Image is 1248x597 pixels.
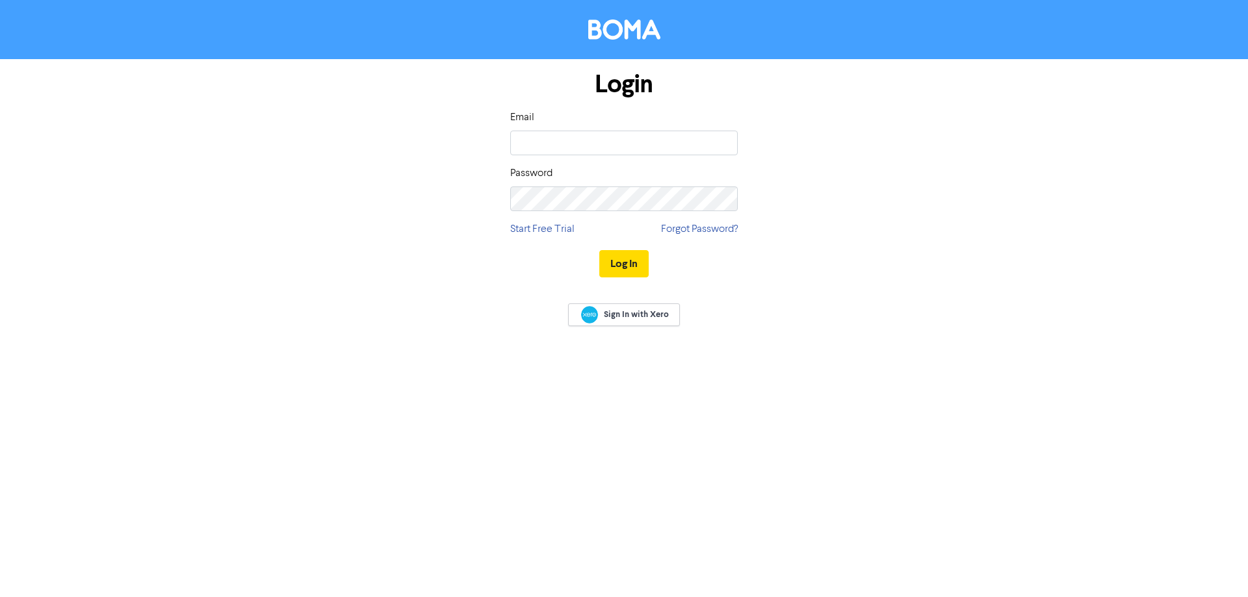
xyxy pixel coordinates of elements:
[510,70,738,99] h1: Login
[510,110,534,125] label: Email
[510,222,575,237] a: Start Free Trial
[581,306,598,324] img: Xero logo
[599,250,649,277] button: Log In
[568,303,680,326] a: Sign In with Xero
[510,166,552,181] label: Password
[661,222,738,237] a: Forgot Password?
[588,19,660,40] img: BOMA Logo
[604,309,669,320] span: Sign In with Xero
